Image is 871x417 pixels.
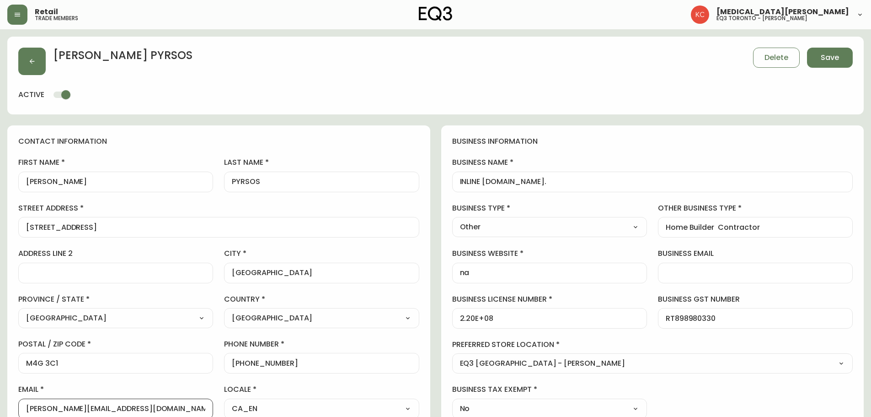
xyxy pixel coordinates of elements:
h4: business information [452,136,853,146]
h5: eq3 toronto - [PERSON_NAME] [716,16,807,21]
label: business license number [452,294,647,304]
button: Delete [753,48,800,68]
label: business website [452,249,647,259]
input: https://www.designshop.com [460,269,639,277]
h5: trade members [35,16,78,21]
label: email [18,385,213,395]
h4: active [18,90,44,100]
label: phone number [224,339,419,349]
label: country [224,294,419,304]
label: address line 2 [18,249,213,259]
span: Save [821,53,839,63]
label: locale [224,385,419,395]
label: business email [658,249,853,259]
label: business type [452,203,647,213]
img: 6487344ffbf0e7f3b216948508909409 [691,5,709,24]
label: postal / zip code [18,339,213,349]
h4: contact information [18,136,419,146]
button: Save [807,48,853,68]
label: first name [18,157,213,168]
img: logo [419,6,453,21]
span: Retail [35,8,58,16]
label: business gst number [658,294,853,304]
label: business name [452,157,853,168]
label: business tax exempt [452,385,647,395]
label: street address [18,203,419,213]
label: city [224,249,419,259]
span: Delete [764,53,788,63]
h2: [PERSON_NAME] PYRSOS [53,48,192,68]
label: preferred store location [452,340,853,350]
label: province / state [18,294,213,304]
span: [MEDICAL_DATA][PERSON_NAME] [716,8,849,16]
label: other business type [658,203,853,213]
label: last name [224,157,419,168]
